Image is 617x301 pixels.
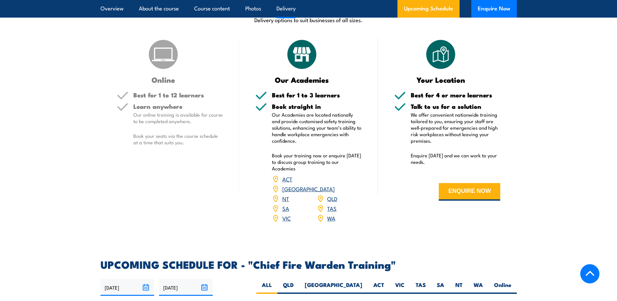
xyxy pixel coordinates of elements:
[489,281,517,294] label: Online
[439,183,500,201] button: ENQUIRE NOW
[282,194,289,202] a: NT
[468,281,489,294] label: WA
[101,16,517,23] p: Delivery options to suit businesses of all sizes.
[133,103,223,109] h5: Learn anywhere
[282,175,292,183] a: ACT
[133,133,223,146] p: Book your seats via the course schedule at a time that suits you.
[255,76,349,83] h3: Our Academies
[101,279,154,296] input: From date
[133,111,223,124] p: Our online training is available for course to be completed anywhere.
[282,214,291,222] a: VIC
[410,281,431,294] label: TAS
[327,194,337,202] a: QLD
[117,76,210,83] h3: Online
[256,281,277,294] label: ALL
[272,111,362,144] p: Our Academies are located nationally and provide customised safety training solutions, enhancing ...
[411,103,501,109] h5: Talk to us for a solution
[327,214,335,222] a: WA
[450,281,468,294] label: NT
[282,204,289,212] a: SA
[411,111,501,144] p: We offer convenient nationwide training tailored to you, ensuring your staff are well-prepared fo...
[390,281,410,294] label: VIC
[327,204,337,212] a: TAS
[299,281,368,294] label: [GEOGRAPHIC_DATA]
[133,92,223,98] h5: Best for 1 to 12 learners
[159,279,213,296] input: To date
[277,281,299,294] label: QLD
[272,103,362,109] h5: Book straight in
[394,76,488,83] h3: Your Location
[272,92,362,98] h5: Best for 1 to 3 learners
[411,152,501,165] p: Enquire [DATE] and we can work to your needs.
[272,152,362,172] p: Book your training now or enquire [DATE] to discuss group training to our Academies
[101,260,517,269] h2: UPCOMING SCHEDULE FOR - "Chief Fire Warden Training"
[431,281,450,294] label: SA
[368,281,390,294] label: ACT
[411,92,501,98] h5: Best for 4 or more learners
[282,185,335,193] a: [GEOGRAPHIC_DATA]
